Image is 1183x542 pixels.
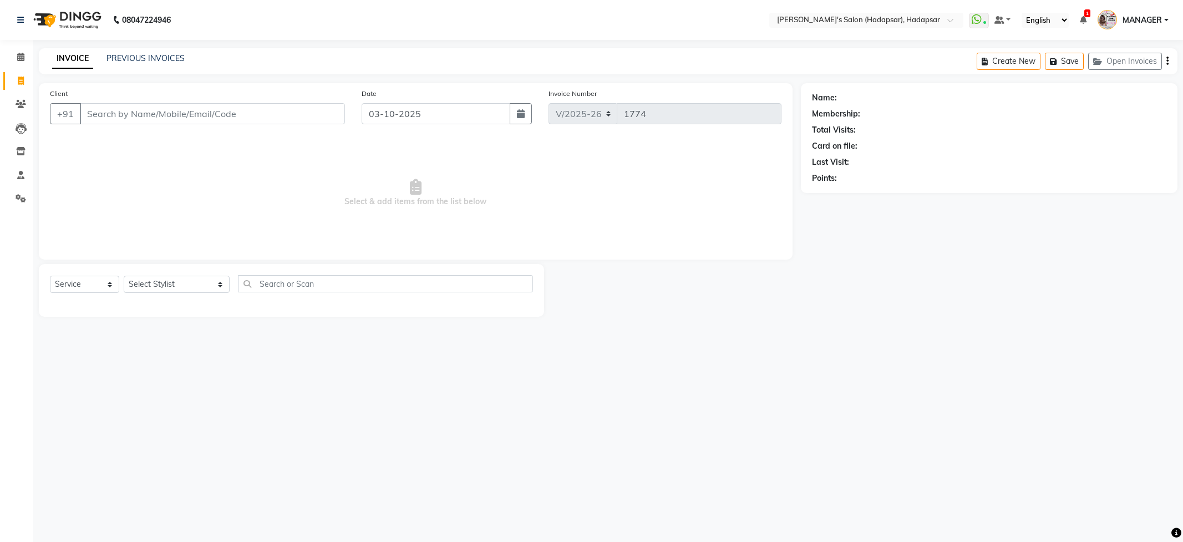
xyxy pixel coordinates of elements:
div: Total Visits: [812,124,856,136]
img: logo [28,4,104,36]
a: INVOICE [52,49,93,69]
div: Membership: [812,108,860,120]
label: Date [362,89,377,99]
div: Card on file: [812,140,857,152]
span: Select & add items from the list below [50,138,781,249]
label: Client [50,89,68,99]
label: Invoice Number [549,89,597,99]
span: 1 [1084,9,1090,17]
span: MANAGER [1123,14,1162,26]
img: MANAGER [1098,10,1117,29]
b: 08047224946 [122,4,171,36]
div: Name: [812,92,837,104]
button: Save [1045,53,1084,70]
button: Open Invoices [1088,53,1162,70]
input: Search by Name/Mobile/Email/Code [80,103,345,124]
a: PREVIOUS INVOICES [106,53,185,63]
div: Points: [812,173,837,184]
a: 1 [1080,15,1086,25]
button: +91 [50,103,81,124]
button: Create New [977,53,1040,70]
input: Search or Scan [238,275,532,292]
div: Last Visit: [812,156,849,168]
